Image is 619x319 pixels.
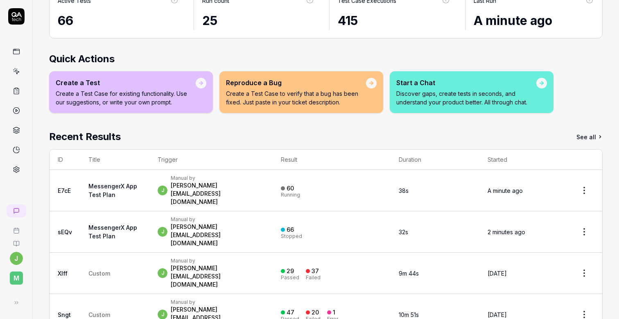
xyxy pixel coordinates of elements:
p: Create a Test Case to verify that a bug has been fixed. Just paste in your ticket description. [226,89,366,106]
a: sEQv [58,229,72,235]
div: Failed [306,275,321,280]
time: 2 minutes ago [488,229,525,235]
div: [PERSON_NAME][EMAIL_ADDRESS][DOMAIN_NAME] [171,181,264,206]
h2: Recent Results [49,129,121,144]
div: Manual by [171,175,264,181]
div: 60 [287,185,294,192]
a: Xlff [58,270,68,277]
a: E7cE [58,187,71,194]
div: 20 [312,309,319,316]
span: Custom [88,311,110,318]
a: New conversation [7,204,26,217]
p: Discover gaps, create tests in seconds, and understand your product better. All through chat. [396,89,536,106]
button: j [10,252,23,265]
p: Create a Test Case for existing functionality. Use our suggestions, or write your own prompt. [56,89,196,106]
time: 32s [399,229,408,235]
div: Passed [281,275,299,280]
time: 9m 44s [399,270,419,277]
span: j [158,268,167,278]
div: Manual by [171,258,264,264]
a: Book a call with us [3,221,29,234]
div: Create a Test [56,78,196,88]
a: MessengerX App Test Plan [88,183,137,198]
span: j [158,186,167,195]
div: [PERSON_NAME][EMAIL_ADDRESS][DOMAIN_NAME] [171,223,264,247]
th: Started [479,149,566,170]
div: Running [281,192,300,197]
time: [DATE] [488,270,507,277]
div: Manual by [171,299,264,305]
div: 47 [287,309,294,316]
a: Documentation [3,234,29,247]
div: 37 [312,267,319,275]
div: 25 [202,11,315,30]
time: [DATE] [488,311,507,318]
th: Trigger [149,149,273,170]
th: ID [50,149,80,170]
a: MessengerX App Test Plan [88,224,137,240]
time: 38s [399,187,409,194]
a: Sngt [58,311,71,318]
time: 10m 51s [399,311,419,318]
div: 1 [333,309,335,316]
th: Title [80,149,149,170]
div: Start a Chat [396,78,536,88]
div: Stopped [281,234,302,239]
div: Reproduce a Bug [226,78,366,88]
div: 66 [287,226,294,233]
div: [PERSON_NAME][EMAIL_ADDRESS][DOMAIN_NAME] [171,264,264,289]
span: j [158,227,167,237]
div: 415 [338,11,450,30]
div: Manual by [171,216,264,223]
th: Duration [391,149,479,170]
time: A minute ago [474,13,552,28]
span: Custom [88,270,110,277]
a: See all [576,129,603,144]
div: 66 [58,11,179,30]
button: M [3,265,29,286]
th: Result [273,149,391,170]
time: A minute ago [488,187,523,194]
div: 29 [287,267,294,275]
h2: Quick Actions [49,52,603,66]
span: M [10,271,23,285]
